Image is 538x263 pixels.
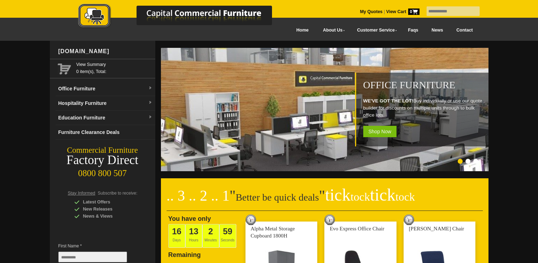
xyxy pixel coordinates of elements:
[168,248,201,258] span: Remaining
[189,226,198,236] span: 13
[74,213,141,220] div: News & Views
[223,226,232,236] span: 59
[386,9,420,14] strong: View Cart
[74,206,141,213] div: New Releases
[168,215,211,222] span: You have only
[56,125,155,140] a: Furniture Clearance Deals
[148,115,152,119] img: dropdown
[56,96,155,111] a: Hospitality Furnituredropdown
[360,9,383,14] a: My Quotes
[363,97,485,119] p: Buy individually or use our quote builder for discounts on multiple units through to bulk office ...
[245,214,256,225] img: tick tock deal clock
[98,191,137,196] span: Subscribe to receive:
[148,86,152,90] img: dropdown
[59,4,306,32] a: Capital Commercial Furniture Logo
[315,22,349,38] a: About Us
[349,22,401,38] a: Customer Service
[50,155,155,165] div: Factory Direct
[50,165,155,178] div: 0800 800 507
[59,4,306,29] img: Capital Commercial Furniture Logo
[324,214,335,225] img: tick tock deal clock
[167,190,483,211] h2: Better be quick deals
[450,22,479,38] a: Contact
[148,101,152,105] img: dropdown
[56,82,155,96] a: Office Furnituredropdown
[76,61,152,68] a: View Summary
[50,145,155,155] div: Commercial Furniture
[167,188,230,204] span: .. 3 .. 2 .. 1
[208,226,213,236] span: 2
[58,252,127,262] input: First Name *
[319,188,415,204] span: "
[161,167,490,172] a: Office Furniture WE'VE GOT THE LOT!Buy individually or use our quote builder for discounts on mul...
[56,111,155,125] a: Education Furnituredropdown
[363,80,485,90] h1: Office Furniture
[185,224,202,248] span: Hours
[325,185,415,204] span: tick tick
[351,190,370,203] span: tock
[473,159,478,164] li: Page dot 3
[363,98,413,103] strong: WE'VE GOT THE LOT!
[219,224,236,248] span: Seconds
[68,191,96,196] span: Stay Informed
[395,190,415,203] span: tock
[168,224,185,248] span: Days
[363,126,397,137] span: Shop Now
[76,61,152,74] span: 0 item(s), Total:
[58,242,138,250] span: First Name *
[385,9,419,14] a: View Cart0
[401,22,425,38] a: Faqs
[161,48,490,171] img: Office Furniture
[425,22,450,38] a: News
[230,188,236,204] span: "
[408,9,420,15] span: 0
[74,198,141,206] div: Latest Offers
[458,159,463,164] li: Page dot 1
[56,41,155,62] div: [DOMAIN_NAME]
[202,224,219,248] span: Minutes
[172,226,181,236] span: 16
[404,214,414,225] img: tick tock deal clock
[465,159,470,164] li: Page dot 2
